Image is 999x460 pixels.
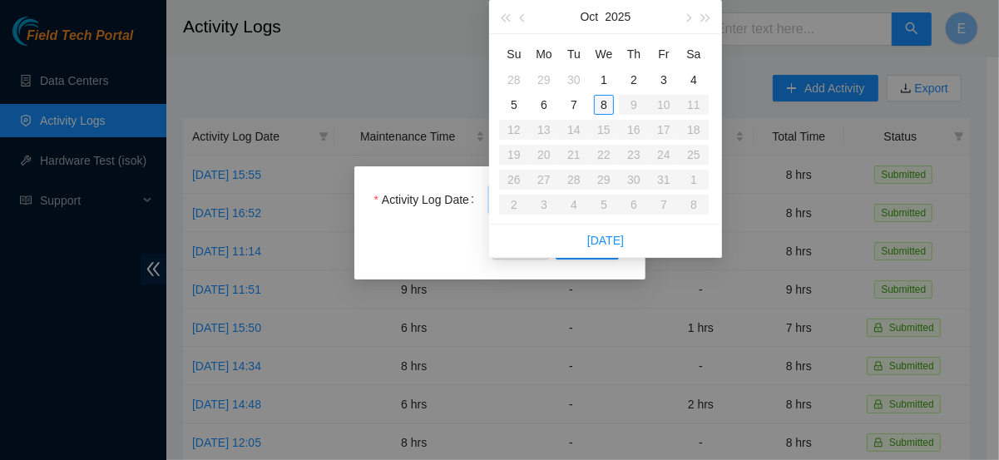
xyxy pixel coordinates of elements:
[529,67,559,92] td: 2025-09-29
[504,70,524,90] div: 28
[619,67,649,92] td: 2025-10-02
[499,41,529,67] th: Su
[534,95,554,115] div: 6
[534,70,554,90] div: 29
[587,234,624,247] a: [DATE]
[679,67,709,92] td: 2025-10-04
[559,41,589,67] th: Tu
[589,67,619,92] td: 2025-10-01
[374,186,481,213] label: Activity Log Date
[679,41,709,67] th: Sa
[619,41,649,67] th: Th
[499,92,529,117] td: 2025-10-05
[649,67,679,92] td: 2025-10-03
[564,95,584,115] div: 7
[499,67,529,92] td: 2025-09-28
[624,70,644,90] div: 2
[589,92,619,117] td: 2025-10-08
[529,41,559,67] th: Mo
[594,95,614,115] div: 8
[589,41,619,67] th: We
[654,70,674,90] div: 3
[504,95,524,115] div: 5
[684,70,704,90] div: 4
[564,70,584,90] div: 30
[559,92,589,117] td: 2025-10-07
[559,67,589,92] td: 2025-09-30
[649,41,679,67] th: Fr
[529,92,559,117] td: 2025-10-06
[594,70,614,90] div: 1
